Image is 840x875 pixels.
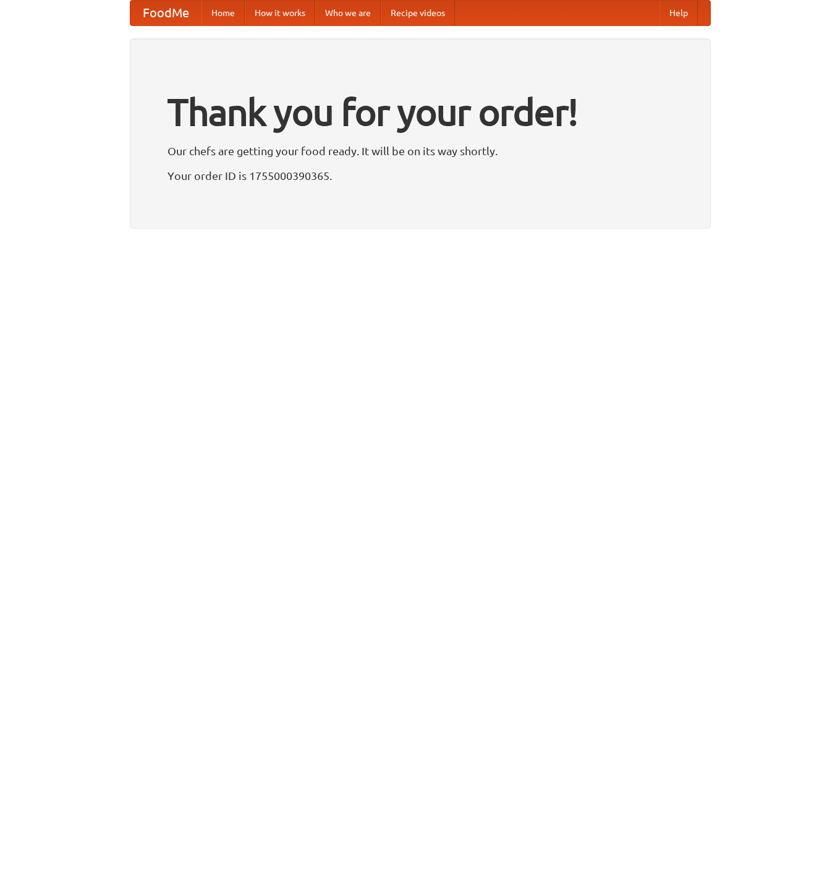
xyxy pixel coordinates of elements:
a: Help [660,1,698,25]
h1: Thank you for your order! [168,82,673,142]
a: Who we are [315,1,381,25]
p: Our chefs are getting your food ready. It will be on its way shortly. [168,142,673,160]
a: How it works [245,1,315,25]
a: FoodMe [130,1,202,25]
a: Recipe videos [381,1,455,25]
p: Your order ID is 1755000390365. [168,166,673,185]
a: Home [202,1,245,25]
